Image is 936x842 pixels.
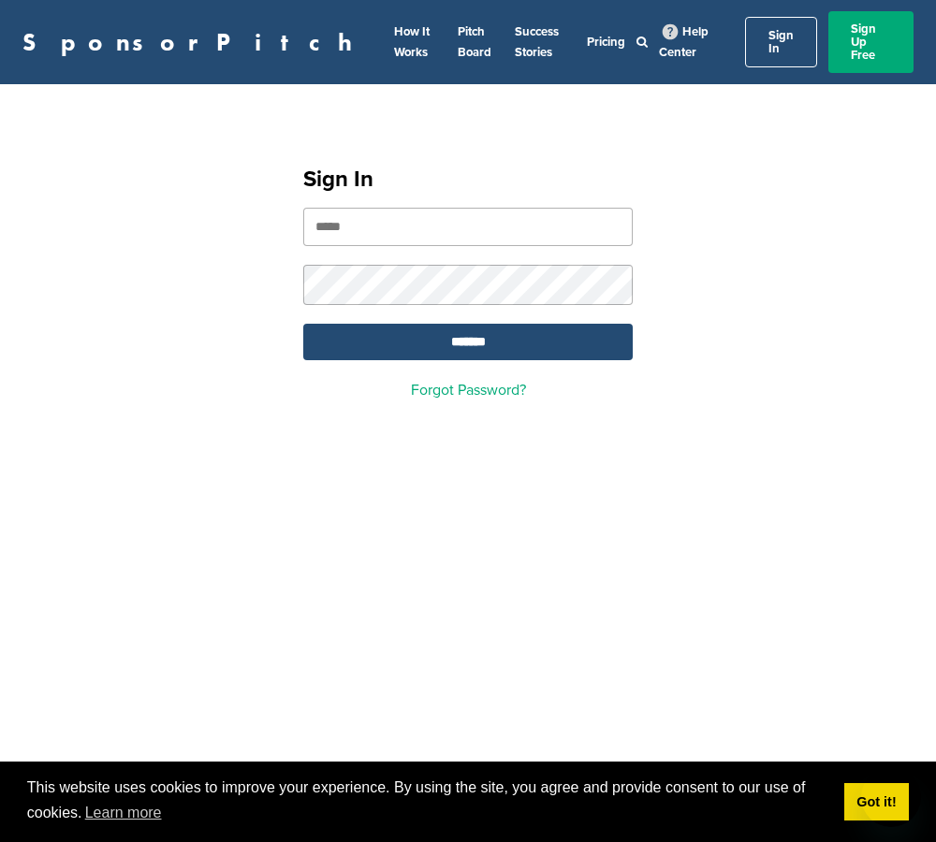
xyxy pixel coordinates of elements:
[745,17,817,67] a: Sign In
[27,777,829,827] span: This website uses cookies to improve your experience. By using the site, you agree and provide co...
[394,24,430,60] a: How It Works
[515,24,559,60] a: Success Stories
[458,24,491,60] a: Pitch Board
[303,163,633,196] h1: Sign In
[411,381,526,399] a: Forgot Password?
[22,30,364,54] a: SponsorPitch
[844,783,909,820] a: dismiss cookie message
[82,799,165,827] a: learn more about cookies
[659,21,709,64] a: Help Center
[861,767,921,827] iframe: Button to launch messaging window
[828,11,914,73] a: Sign Up Free
[587,35,625,50] a: Pricing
